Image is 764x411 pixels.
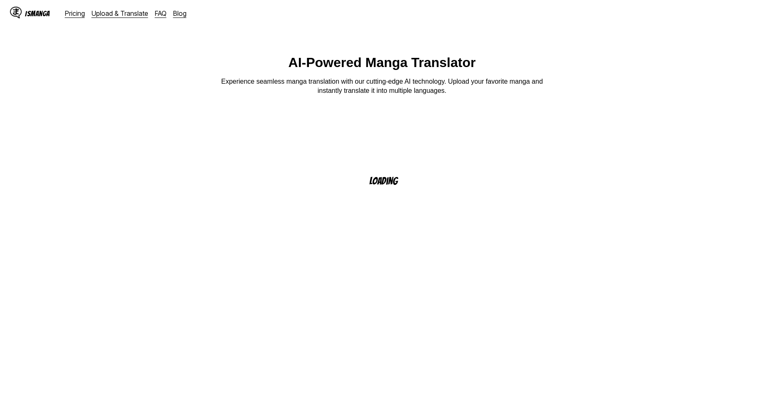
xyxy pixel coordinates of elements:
[369,176,408,186] p: Loading
[173,9,187,17] a: Blog
[10,7,22,18] img: IsManga Logo
[289,55,476,70] h1: AI-Powered Manga Translator
[65,9,85,17] a: Pricing
[10,7,65,20] a: IsManga LogoIsManga
[155,9,167,17] a: FAQ
[216,77,549,96] p: Experience seamless manga translation with our cutting-edge AI technology. Upload your favorite m...
[25,10,50,17] div: IsManga
[92,9,148,17] a: Upload & Translate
